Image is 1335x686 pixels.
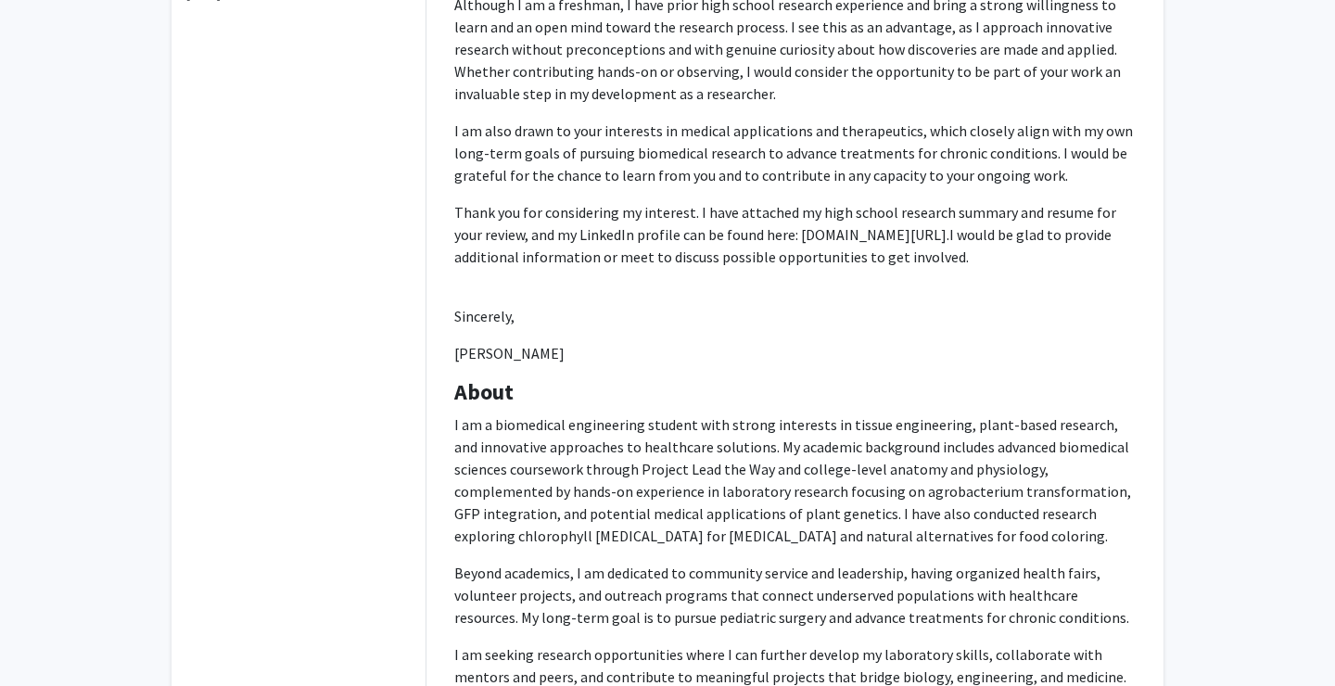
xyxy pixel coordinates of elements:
[454,120,1136,186] p: I am also drawn to your interests in medical applications and therapeutics, which closely align w...
[454,342,1136,364] p: [PERSON_NAME]
[454,562,1136,629] p: Beyond academics, I am dedicated to community service and leadership, having organized health fai...
[454,377,514,406] b: About
[454,305,1136,327] p: Sincerely,
[14,603,79,672] iframe: Chat
[454,201,1136,268] p: Thank you for considering my interest. I have attached my high school research summary and resume...
[454,413,1136,547] p: I am a biomedical engineering student with strong interests in tissue engineering, plant-based re...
